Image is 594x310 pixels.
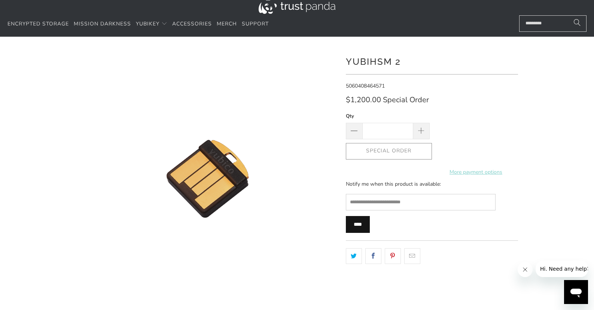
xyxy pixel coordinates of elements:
[136,20,159,27] span: YubiKey
[242,15,269,33] a: Support
[536,261,588,277] iframe: Message from company
[242,20,269,27] span: Support
[568,15,587,32] button: Search
[346,95,381,105] span: $1,200.00
[76,48,338,310] a: YubiHSM 2 - Trust Panda
[383,96,429,104] span: Special Order
[346,180,496,188] p: Notify me when this product is available:
[7,20,69,27] span: Encrypted Storage
[172,15,212,33] a: Accessories
[7,15,269,33] nav: Translation missing: en.navigation.header.main_nav
[217,20,237,27] span: Merch
[519,15,587,32] input: Search...
[346,277,518,302] iframe: Reviews Widget
[7,15,69,33] a: Encrypted Storage
[74,15,131,33] a: Mission Darkness
[172,20,212,27] span: Accessories
[346,112,430,120] label: Qty
[74,20,131,27] span: Mission Darkness
[404,248,420,264] a: Email this to a friend
[346,248,362,264] a: Share this on Twitter
[564,280,588,304] iframe: Button to launch messaging window
[4,5,54,11] span: Hi. Need any help?
[136,15,167,33] summary: YubiKey
[365,248,381,264] a: Share this on Facebook
[518,262,533,277] iframe: Close message
[346,82,385,89] span: 5060408464571
[217,15,237,33] a: Merch
[346,54,518,69] h1: YubiHSM 2
[385,248,401,264] a: Share this on Pinterest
